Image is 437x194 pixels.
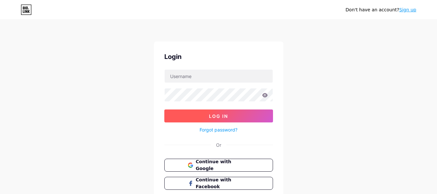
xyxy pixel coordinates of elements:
span: Continue with Google [196,158,249,172]
button: Continue with Facebook [164,177,273,190]
div: Don't have an account? [345,6,416,13]
div: Or [216,142,221,148]
a: Sign up [399,7,416,12]
span: Continue with Facebook [196,177,249,190]
button: Continue with Google [164,159,273,172]
input: Username [165,70,273,83]
div: Login [164,52,273,62]
a: Forgot password? [200,126,237,133]
button: Log In [164,109,273,122]
span: Log In [209,113,228,119]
